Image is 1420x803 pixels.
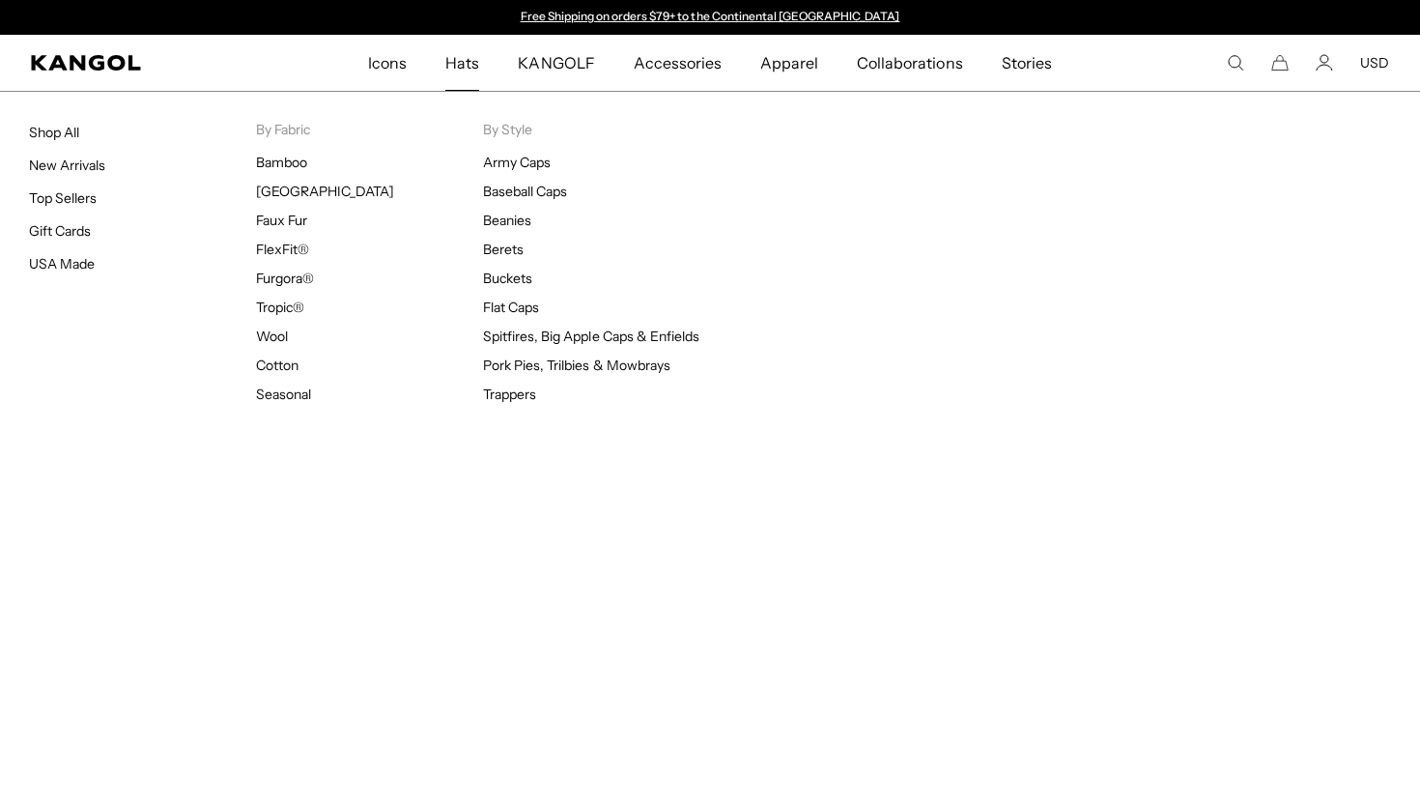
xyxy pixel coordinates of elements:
[857,35,962,91] span: Collaborations
[483,121,710,138] p: By Style
[29,157,105,174] a: New Arrivals
[838,35,981,91] a: Collaborations
[511,10,909,25] div: Announcement
[483,357,670,374] a: Pork Pies, Trilbies & Mowbrays
[29,222,91,240] a: Gift Cards
[31,55,242,71] a: Kangol
[256,241,309,258] a: FlexFit®
[1316,54,1333,72] a: Account
[368,35,407,91] span: Icons
[256,328,288,345] a: Wool
[29,189,97,207] a: Top Sellers
[511,10,909,25] slideshow-component: Announcement bar
[426,35,498,91] a: Hats
[29,124,79,141] a: Shop All
[483,386,536,403] a: Trappers
[29,255,95,272] a: USA Made
[1227,54,1244,72] summary: Search here
[256,212,307,229] a: Faux Fur
[614,35,741,91] a: Accessories
[256,183,394,200] a: [GEOGRAPHIC_DATA]
[1002,35,1052,91] span: Stories
[483,183,567,200] a: Baseball Caps
[1271,54,1289,72] button: Cart
[256,357,298,374] a: Cotton
[483,299,539,316] a: Flat Caps
[256,299,304,316] a: Tropic®
[1360,54,1389,72] button: USD
[982,35,1071,91] a: Stories
[760,35,818,91] span: Apparel
[256,154,307,171] a: Bamboo
[445,35,479,91] span: Hats
[498,35,613,91] a: KANGOLF
[511,10,909,25] div: 1 of 2
[483,154,551,171] a: Army Caps
[518,35,594,91] span: KANGOLF
[483,212,531,229] a: Beanies
[634,35,722,91] span: Accessories
[521,9,900,23] a: Free Shipping on orders $79+ to the Continental [GEOGRAPHIC_DATA]
[483,241,524,258] a: Berets
[256,121,483,138] p: By Fabric
[256,270,314,287] a: Furgora®
[483,328,699,345] a: Spitfires, Big Apple Caps & Enfields
[483,270,532,287] a: Buckets
[256,386,311,403] a: Seasonal
[741,35,838,91] a: Apparel
[349,35,426,91] a: Icons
